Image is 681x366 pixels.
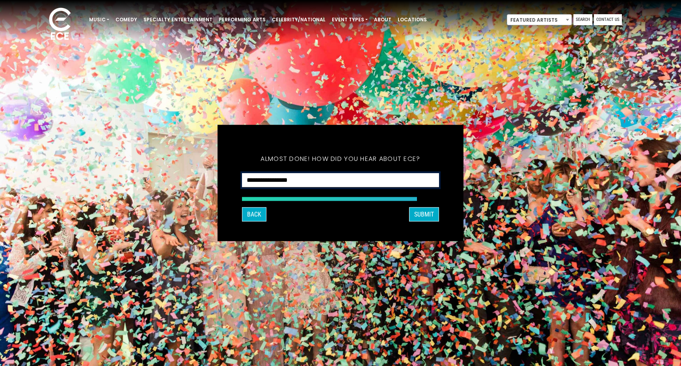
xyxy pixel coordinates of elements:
img: ece_new_logo_whitev2-1.png [40,6,80,44]
span: Featured Artists [507,15,571,26]
select: How did you hear about ECE [242,173,439,188]
a: Comedy [112,13,140,26]
a: Celebrity/National [269,13,329,26]
a: Event Types [329,13,371,26]
span: Featured Artists [507,14,572,25]
a: Search [573,14,592,25]
a: Locations [394,13,430,26]
a: About [371,13,394,26]
a: Specialty Entertainment [140,13,216,26]
button: Back [242,207,266,222]
h5: Almost done! How did you hear about ECE? [242,145,439,173]
button: SUBMIT [409,207,439,222]
a: Contact Us [594,14,622,25]
a: Music [86,13,112,26]
a: Performing Arts [216,13,269,26]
